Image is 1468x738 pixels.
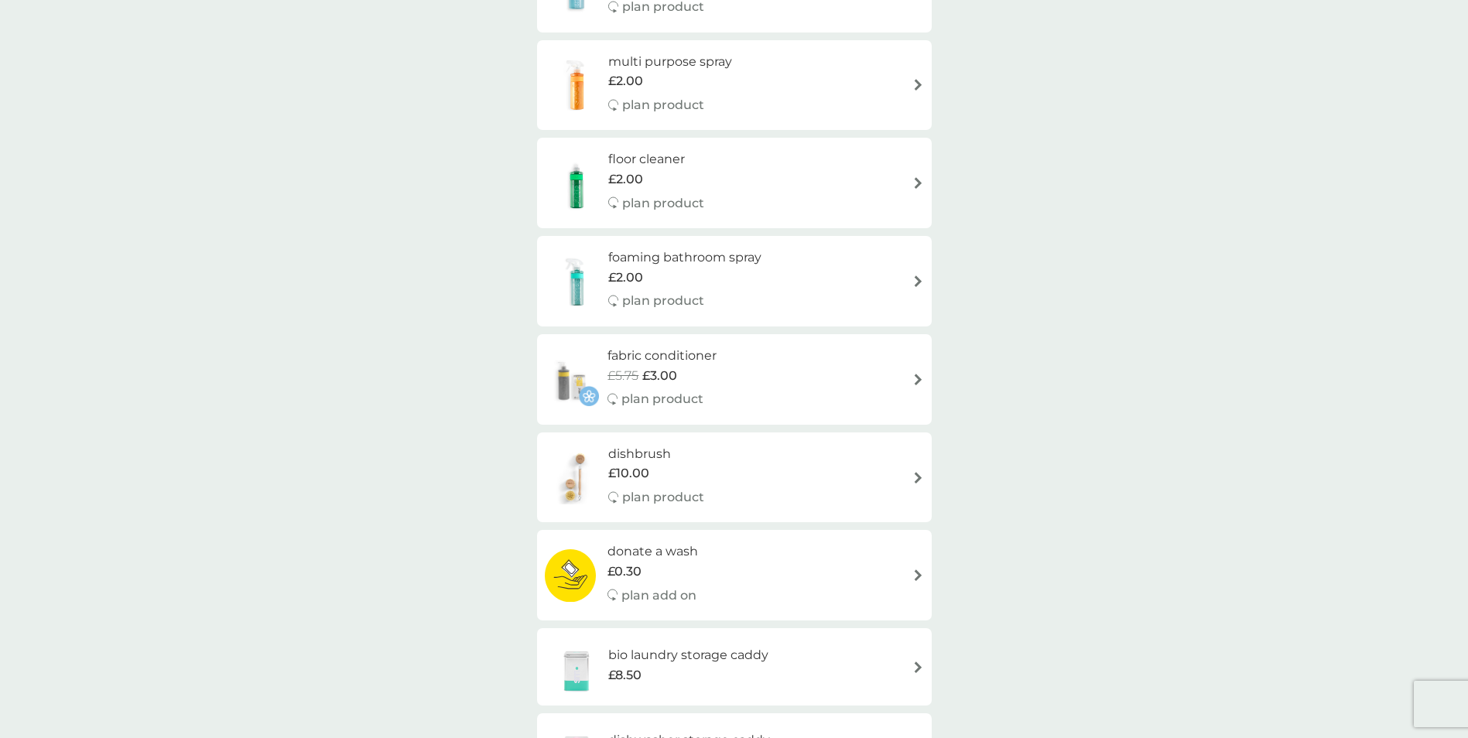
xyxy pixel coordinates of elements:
[622,487,704,507] p: plan product
[912,177,924,189] img: arrow right
[912,275,924,287] img: arrow right
[545,450,608,504] img: dishbrush
[545,58,608,112] img: multi purpose spray
[622,193,704,214] p: plan product
[912,79,924,91] img: arrow right
[642,366,677,386] span: £3.00
[608,463,649,483] span: £10.00
[608,71,643,91] span: £2.00
[912,661,924,673] img: arrow right
[912,472,924,483] img: arrow right
[607,366,638,386] span: £5.75
[545,640,608,694] img: bio laundry storage caddy
[608,645,768,665] h6: bio laundry storage caddy
[545,548,597,603] img: donate a wash
[545,156,608,210] img: floor cleaner
[607,542,698,562] h6: donate a wash
[912,374,924,385] img: arrow right
[608,169,643,190] span: £2.00
[607,562,642,582] span: £0.30
[608,268,643,288] span: £2.00
[608,665,642,685] span: £8.50
[621,389,703,409] p: plan product
[607,346,717,366] h6: fabric conditioner
[608,52,732,72] h6: multi purpose spray
[545,255,608,309] img: foaming bathroom spray
[608,248,761,268] h6: foaming bathroom spray
[912,569,924,581] img: arrow right
[608,149,704,169] h6: floor cleaner
[622,291,704,311] p: plan product
[545,352,599,406] img: fabric conditioner
[608,444,704,464] h6: dishbrush
[621,586,696,606] p: plan add on
[622,95,704,115] p: plan product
